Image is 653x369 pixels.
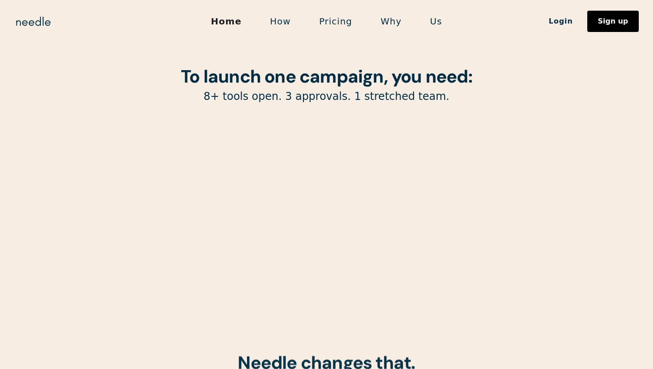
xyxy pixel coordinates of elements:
[100,90,553,103] p: 8+ tools open. 3 approvals. 1 stretched team.
[197,12,256,31] a: Home
[416,12,456,31] a: Us
[598,18,628,25] div: Sign up
[366,12,416,31] a: Why
[587,11,639,32] a: Sign up
[181,65,472,88] strong: To launch one campaign, you need:
[305,12,366,31] a: Pricing
[256,12,305,31] a: How
[534,14,587,29] a: Login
